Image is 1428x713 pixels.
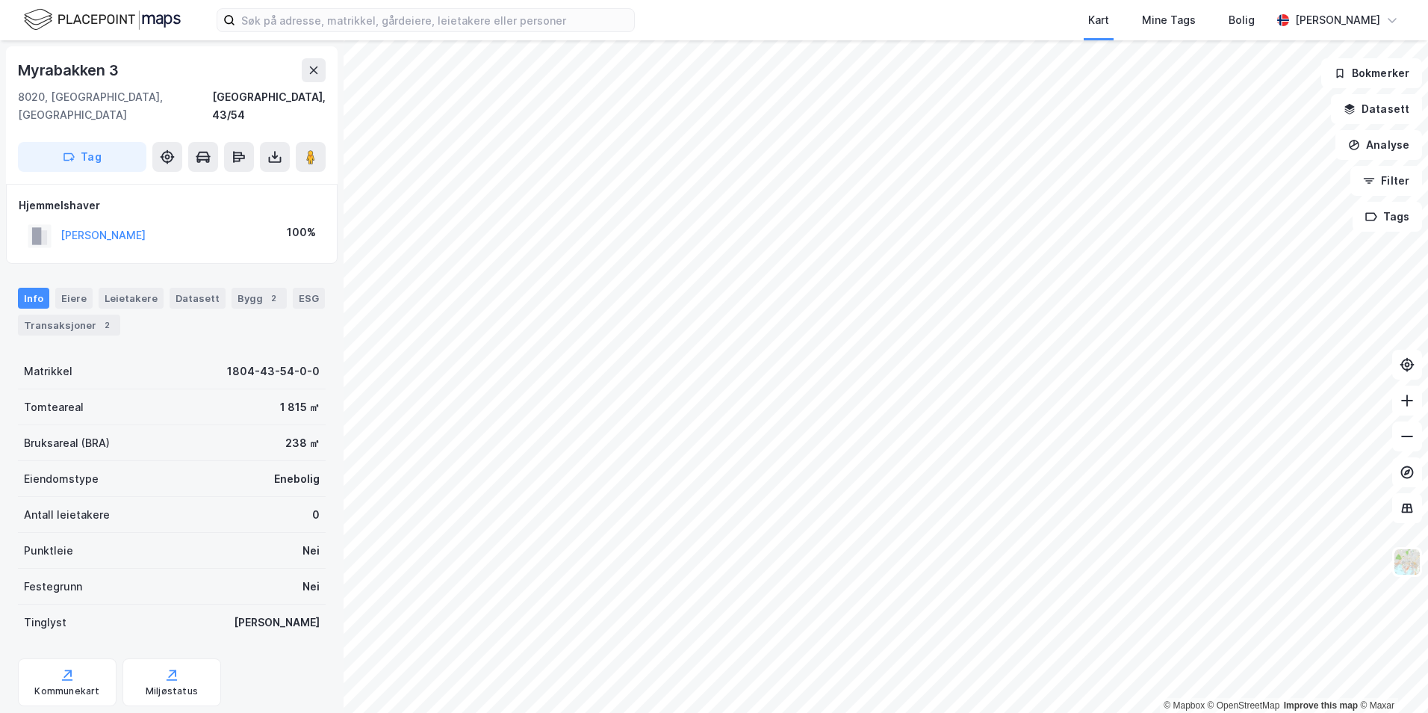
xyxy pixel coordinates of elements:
[24,470,99,488] div: Eiendomstype
[1088,11,1109,29] div: Kart
[280,398,320,416] div: 1 815 ㎡
[285,434,320,452] div: 238 ㎡
[266,291,281,306] div: 2
[1321,58,1422,88] button: Bokmerker
[212,88,326,124] div: [GEOGRAPHIC_DATA], 43/54
[1142,11,1196,29] div: Mine Tags
[274,470,320,488] div: Enebolig
[24,578,82,596] div: Festegrunn
[1393,548,1421,576] img: Z
[1353,641,1428,713] div: Kontrollprogram for chat
[24,7,181,33] img: logo.f888ab2527a4732fd821a326f86c7f29.svg
[24,506,110,524] div: Antall leietakere
[55,288,93,309] div: Eiere
[232,288,287,309] div: Bygg
[1350,166,1422,196] button: Filter
[99,318,114,333] div: 2
[146,685,198,697] div: Miljøstatus
[1164,700,1205,711] a: Mapbox
[34,685,99,697] div: Kommunekart
[18,288,49,309] div: Info
[24,434,110,452] div: Bruksareal (BRA)
[287,223,316,241] div: 100%
[24,542,73,560] div: Punktleie
[1353,202,1422,232] button: Tags
[1284,700,1358,711] a: Improve this map
[18,58,122,82] div: Myrabakken 3
[293,288,325,309] div: ESG
[19,197,325,214] div: Hjemmelshaver
[235,9,634,31] input: Søk på adresse, matrikkel, gårdeiere, leietakere eller personer
[99,288,164,309] div: Leietakere
[24,362,72,380] div: Matrikkel
[1208,700,1280,711] a: OpenStreetMap
[302,578,320,596] div: Nei
[1295,11,1380,29] div: [PERSON_NAME]
[18,142,146,172] button: Tag
[18,315,120,336] div: Transaksjoner
[24,398,84,416] div: Tomteareal
[1331,94,1422,124] button: Datasett
[24,614,66,632] div: Tinglyst
[18,88,212,124] div: 8020, [GEOGRAPHIC_DATA], [GEOGRAPHIC_DATA]
[1229,11,1255,29] div: Bolig
[170,288,226,309] div: Datasett
[234,614,320,632] div: [PERSON_NAME]
[1335,130,1422,160] button: Analyse
[302,542,320,560] div: Nei
[1353,641,1428,713] iframe: Chat Widget
[227,362,320,380] div: 1804-43-54-0-0
[312,506,320,524] div: 0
